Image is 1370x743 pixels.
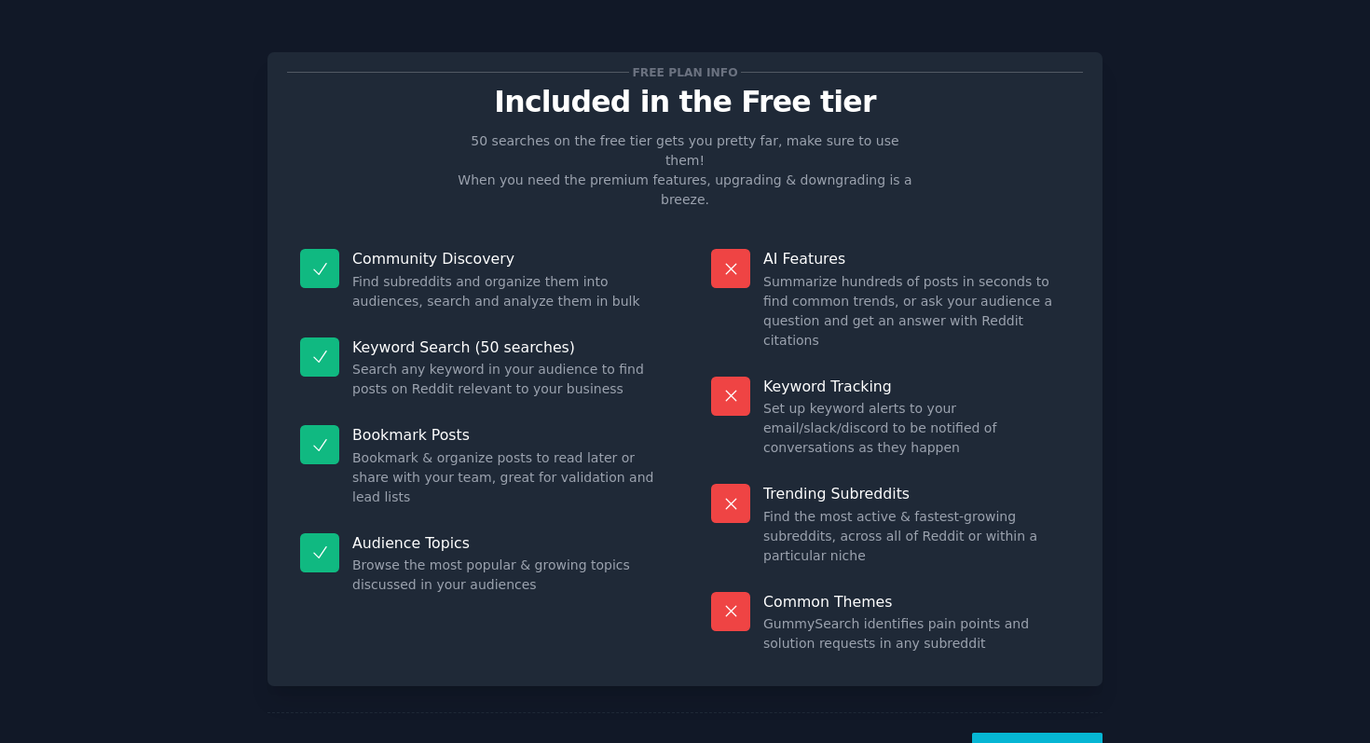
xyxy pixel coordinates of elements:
[352,425,659,445] p: Bookmark Posts
[763,399,1070,458] dd: Set up keyword alerts to your email/slack/discord to be notified of conversations as they happen
[763,272,1070,351] dd: Summarize hundreds of posts in seconds to find common trends, or ask your audience a question and...
[352,337,659,357] p: Keyword Search (50 searches)
[763,484,1070,503] p: Trending Subreddits
[450,131,920,210] p: 50 searches on the free tier gets you pretty far, make sure to use them! When you need the premiu...
[352,533,659,553] p: Audience Topics
[629,62,741,82] span: Free plan info
[352,272,659,311] dd: Find subreddits and organize them into audiences, search and analyze them in bulk
[763,507,1070,566] dd: Find the most active & fastest-growing subreddits, across all of Reddit or within a particular niche
[763,592,1070,612] p: Common Themes
[287,86,1083,118] p: Included in the Free tier
[763,377,1070,396] p: Keyword Tracking
[763,614,1070,654] dd: GummySearch identifies pain points and solution requests in any subreddit
[352,556,659,595] dd: Browse the most popular & growing topics discussed in your audiences
[352,448,659,507] dd: Bookmark & organize posts to read later or share with your team, great for validation and lead lists
[352,360,659,399] dd: Search any keyword in your audience to find posts on Reddit relevant to your business
[352,249,659,268] p: Community Discovery
[763,249,1070,268] p: AI Features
